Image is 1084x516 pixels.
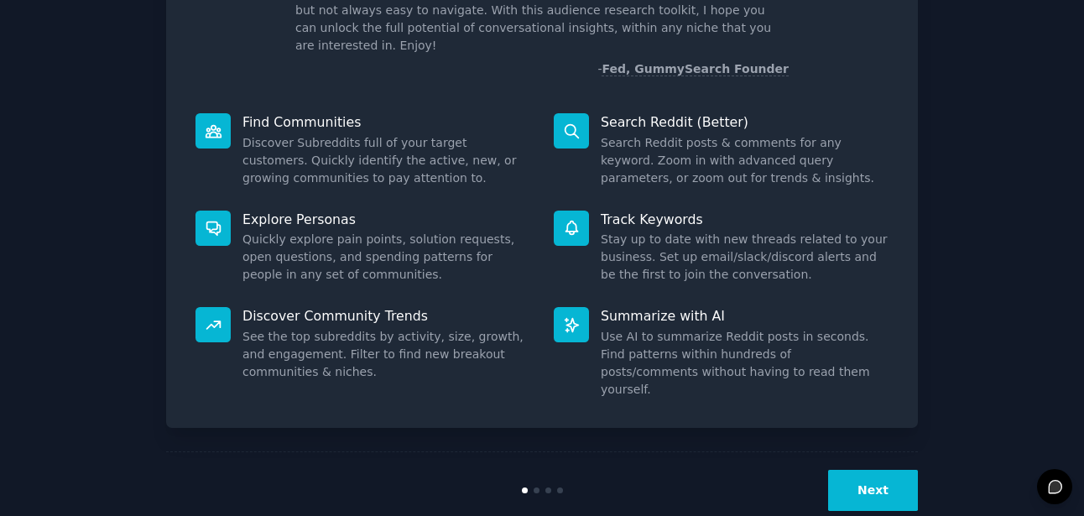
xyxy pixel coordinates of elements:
p: Find Communities [242,113,530,131]
button: Next [828,470,918,511]
dd: Quickly explore pain points, solution requests, open questions, and spending patterns for people ... [242,231,530,284]
dd: Use AI to summarize Reddit posts in seconds. Find patterns within hundreds of posts/comments with... [601,328,889,399]
p: Track Keywords [601,211,889,228]
dd: Search Reddit posts & comments for any keyword. Zoom in with advanced query parameters, or zoom o... [601,134,889,187]
div: - [597,60,789,78]
p: Explore Personas [242,211,530,228]
dd: Stay up to date with new threads related to your business. Set up email/slack/discord alerts and ... [601,231,889,284]
dd: Discover Subreddits full of your target customers. Quickly identify the active, new, or growing c... [242,134,530,187]
p: Summarize with AI [601,307,889,325]
p: Search Reddit (Better) [601,113,889,131]
a: Fed, GummySearch Founder [602,62,789,76]
p: Discover Community Trends [242,307,530,325]
dd: See the top subreddits by activity, size, growth, and engagement. Filter to find new breakout com... [242,328,530,381]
